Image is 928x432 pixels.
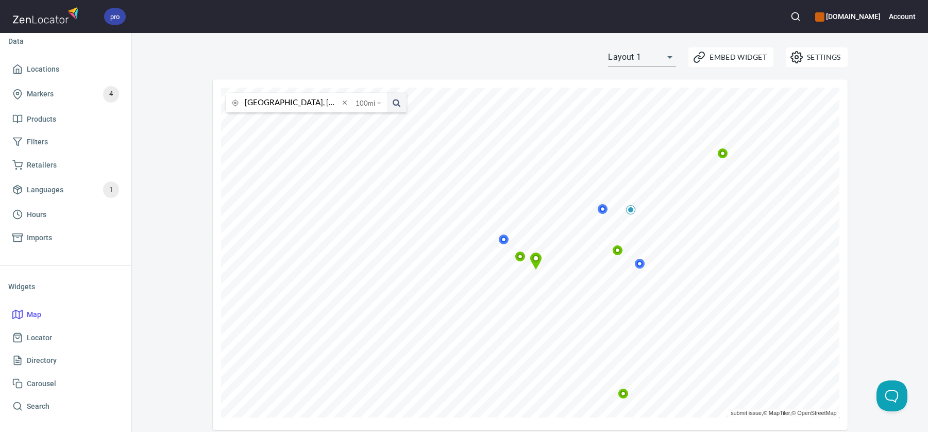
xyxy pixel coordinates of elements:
a: Search [8,395,123,418]
a: Locations [8,58,123,81]
button: Settings [786,47,847,67]
li: Widgets [8,274,123,299]
span: pro [104,11,126,22]
button: Embed Widget [688,47,773,67]
span: Languages [27,184,63,196]
div: , , [728,409,839,418]
canvas: Map [221,88,839,418]
div: pro [104,8,126,25]
a: Languages1 [8,176,123,203]
span: Hours [27,208,46,221]
a: Carousel [8,372,123,395]
a: Map [8,303,123,326]
li: Data [8,29,123,54]
a: © OpenStreetMap [791,408,836,419]
span: Map [27,308,41,321]
a: Locator [8,326,123,350]
a: Imports [8,226,123,250]
button: Account [889,5,916,28]
a: ZenLocator [839,417,839,418]
span: Imports [27,231,52,244]
span: Settings [792,51,840,63]
span: Embed Widget [695,51,767,63]
span: Directory [27,354,57,367]
button: color-CE600E [815,12,824,22]
input: search [245,93,339,112]
a: © MapTiler [763,408,790,419]
span: 4 [103,88,119,100]
span: Locations [27,63,59,76]
a: Retailers [8,154,123,177]
span: Retailers [27,159,57,172]
span: 100 mi [356,93,375,113]
span: Products [27,113,56,126]
h6: [DOMAIN_NAME] [815,11,881,22]
a: submit issue [731,408,762,419]
a: Hours [8,203,123,226]
img: zenlocator [12,4,81,26]
span: Carousel [27,377,56,390]
div: Layout 1 [608,49,676,65]
button: Search [784,5,807,28]
a: Markers4 [8,81,123,108]
iframe: Help Scout Beacon - Open [876,380,907,411]
span: Search [27,400,49,413]
h6: Account [889,11,916,22]
a: Filters [8,130,123,154]
span: Locator [27,331,52,344]
span: 1 [103,184,119,196]
span: Filters [27,136,48,148]
span: Markers [27,88,54,101]
a: Products [8,108,123,131]
div: Manage your apps [815,5,881,28]
a: Directory [8,349,123,372]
